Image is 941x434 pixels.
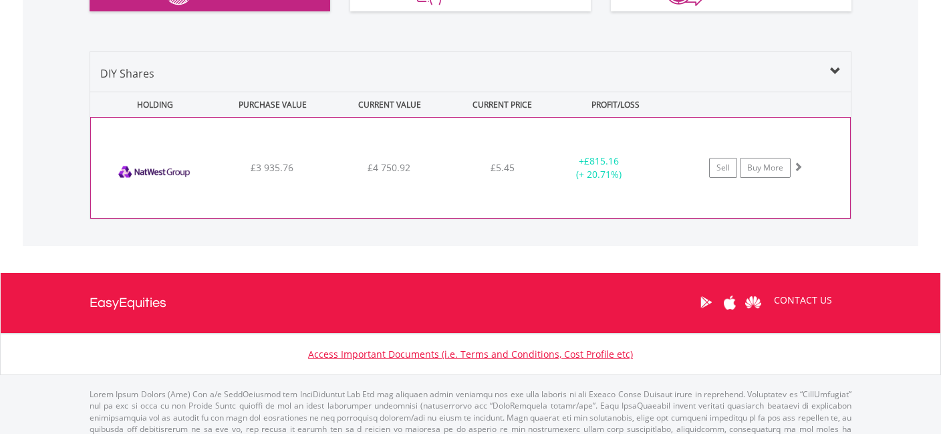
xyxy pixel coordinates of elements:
a: Buy More [740,158,791,178]
img: EQU.GBP.NWG.png [98,134,213,215]
a: CONTACT US [765,282,841,319]
a: Access Important Documents (i.e. Terms and Conditions, Cost Profile etc) [308,348,633,360]
div: PROFIT/LOSS [558,92,672,117]
span: £4 750.92 [368,161,410,174]
span: £815.16 [584,154,619,167]
span: DIY Shares [100,66,154,81]
div: + (+ 20.71%) [549,154,649,181]
span: £5.45 [491,161,515,174]
div: CURRENT VALUE [332,92,446,117]
a: Sell [709,158,737,178]
a: Google Play [694,282,718,323]
div: HOLDING [91,92,213,117]
a: Huawei [741,282,765,323]
a: Apple [718,282,741,323]
span: £3 935.76 [251,161,293,174]
div: CURRENT PRICE [449,92,555,117]
a: EasyEquities [90,273,166,333]
div: PURCHASE VALUE [215,92,329,117]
